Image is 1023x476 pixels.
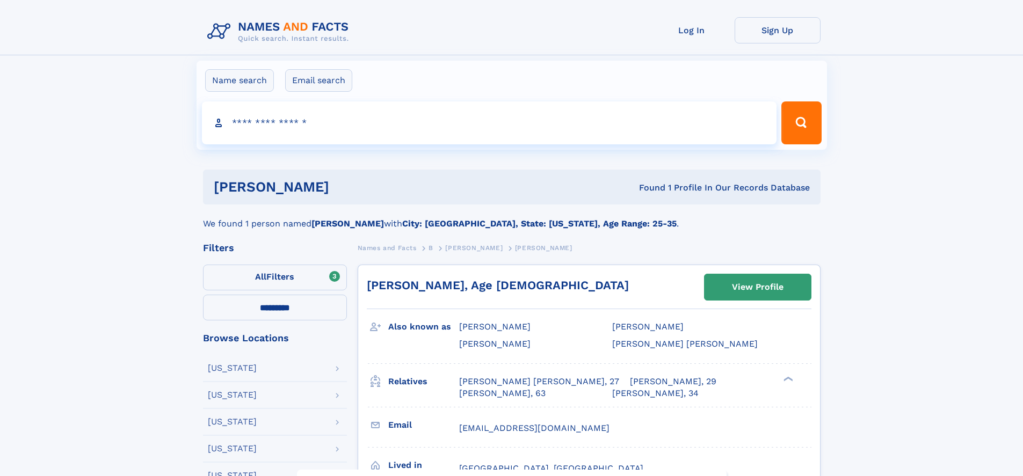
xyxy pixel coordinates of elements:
span: [EMAIL_ADDRESS][DOMAIN_NAME] [459,423,610,433]
span: B [429,244,433,252]
span: [PERSON_NAME] [445,244,503,252]
a: [PERSON_NAME], 29 [630,376,716,387]
div: [US_STATE] [208,391,257,399]
span: [PERSON_NAME] [459,321,531,332]
span: [PERSON_NAME] [515,244,572,252]
img: Logo Names and Facts [203,17,358,46]
label: Filters [203,265,347,290]
a: [PERSON_NAME] [445,241,503,254]
a: Names and Facts [358,241,417,254]
a: B [429,241,433,254]
h3: Also known as [388,318,459,336]
span: All [255,272,266,282]
div: Found 1 Profile In Our Records Database [484,182,810,194]
input: search input [202,101,777,144]
div: ❯ [781,375,794,382]
span: [GEOGRAPHIC_DATA], [GEOGRAPHIC_DATA] [459,463,643,473]
b: City: [GEOGRAPHIC_DATA], State: [US_STATE], Age Range: 25-35 [402,218,677,229]
h1: [PERSON_NAME] [214,180,484,194]
div: Filters [203,243,347,253]
span: [PERSON_NAME] [612,321,684,332]
h3: Relatives [388,372,459,391]
h3: Email [388,416,459,434]
div: [US_STATE] [208,364,257,372]
div: We found 1 person named with . [203,204,821,230]
button: Search Button [781,101,821,144]
a: [PERSON_NAME], 63 [459,387,546,399]
h3: Lived in [388,456,459,474]
a: Log In [649,17,735,43]
label: Email search [285,69,352,92]
div: View Profile [732,275,783,299]
div: [US_STATE] [208,444,257,453]
span: [PERSON_NAME] [459,339,531,349]
a: Sign Up [735,17,821,43]
div: [US_STATE] [208,418,257,426]
span: [PERSON_NAME] [PERSON_NAME] [612,339,758,349]
a: [PERSON_NAME], 34 [612,387,699,399]
a: [PERSON_NAME] [PERSON_NAME], 27 [459,376,619,387]
a: [PERSON_NAME], Age [DEMOGRAPHIC_DATA] [367,279,629,292]
b: [PERSON_NAME] [311,218,384,229]
label: Name search [205,69,274,92]
a: View Profile [705,274,811,300]
div: Browse Locations [203,333,347,343]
